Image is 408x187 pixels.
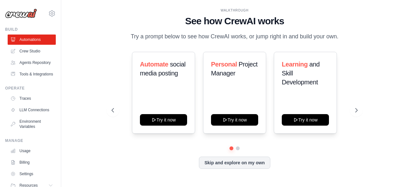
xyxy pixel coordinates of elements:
[8,146,56,156] a: Usage
[5,9,37,18] img: Logo
[199,157,270,169] button: Skip and explore on my own
[8,93,56,104] a: Traces
[5,138,56,143] div: Manage
[140,61,186,77] span: social media posting
[5,27,56,32] div: Build
[8,116,56,132] a: Environment Variables
[112,15,357,27] h1: See how CrewAI works
[8,157,56,168] a: Billing
[8,105,56,115] a: LLM Connections
[5,86,56,91] div: Operate
[140,61,168,68] span: Automate
[282,61,308,68] span: Learning
[282,114,329,126] button: Try it now
[8,46,56,56] a: Crew Studio
[127,32,342,41] p: Try a prompt below to see how CrewAI works, or jump right in and build your own.
[140,114,187,126] button: Try it now
[282,61,320,86] span: and Skill Development
[8,35,56,45] a: Automations
[211,61,237,68] span: Personal
[112,8,357,13] div: WALKTHROUGH
[8,169,56,179] a: Settings
[211,61,258,77] span: Project Manager
[8,58,56,68] a: Agents Repository
[211,114,258,126] button: Try it now
[8,69,56,79] a: Tools & Integrations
